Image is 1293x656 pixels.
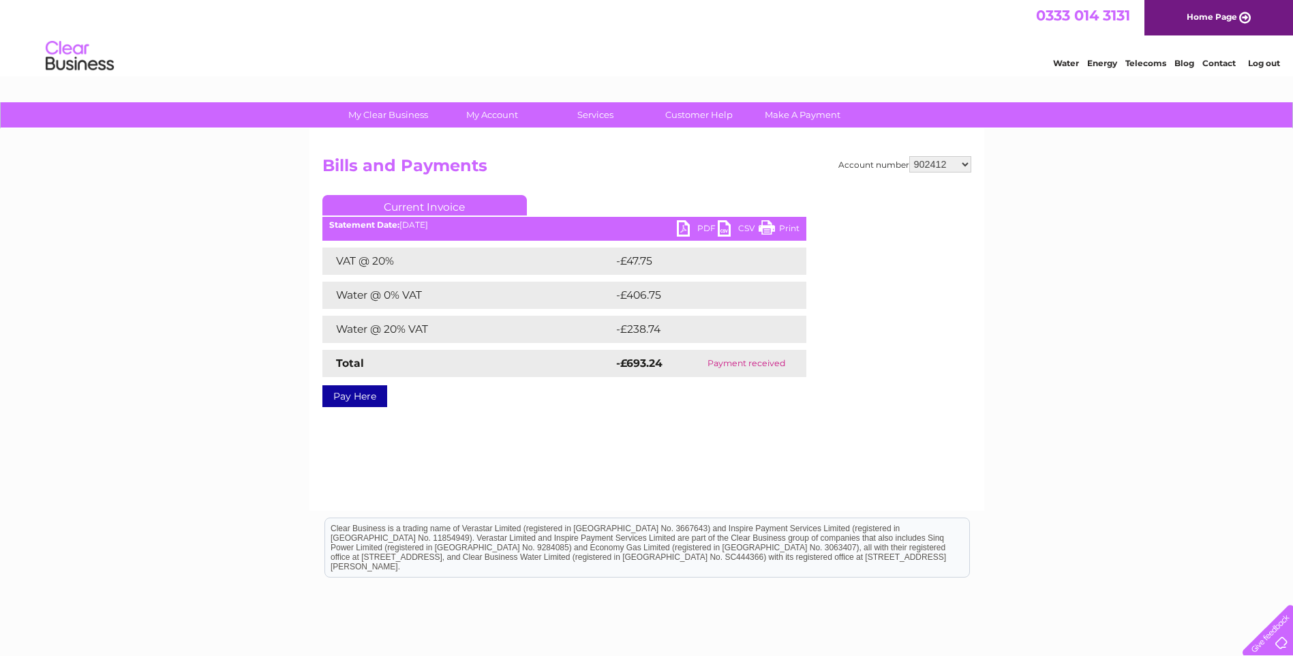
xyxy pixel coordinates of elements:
[677,220,718,240] a: PDF
[322,195,527,215] a: Current Invoice
[539,102,652,128] a: Services
[1125,58,1166,68] a: Telecoms
[332,102,444,128] a: My Clear Business
[838,156,971,173] div: Account number
[322,385,387,407] a: Pay Here
[329,220,399,230] b: Statement Date:
[1036,7,1130,24] a: 0333 014 3131
[746,102,859,128] a: Make A Payment
[336,357,364,370] strong: Total
[322,316,613,343] td: Water @ 20% VAT
[616,357,663,370] strong: -£693.24
[325,8,969,66] div: Clear Business is a trading name of Verastar Limited (registered in [GEOGRAPHIC_DATA] No. 3667643...
[1248,58,1280,68] a: Log out
[1202,58,1236,68] a: Contact
[322,156,971,182] h2: Bills and Payments
[613,248,780,275] td: -£47.75
[718,220,759,240] a: CSV
[643,102,755,128] a: Customer Help
[322,248,613,275] td: VAT @ 20%
[1087,58,1117,68] a: Energy
[322,282,613,309] td: Water @ 0% VAT
[1053,58,1079,68] a: Water
[322,220,806,230] div: [DATE]
[45,35,115,77] img: logo.png
[436,102,548,128] a: My Account
[613,316,784,343] td: -£238.74
[759,220,800,240] a: Print
[687,350,806,377] td: Payment received
[1174,58,1194,68] a: Blog
[613,282,784,309] td: -£406.75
